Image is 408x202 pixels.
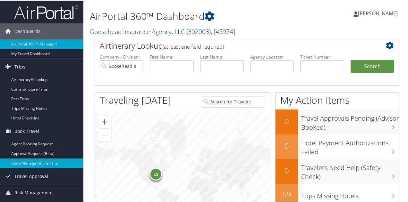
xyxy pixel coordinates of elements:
h2: 0 [276,115,298,126]
span: Risk Management [14,184,53,200]
a: [PERSON_NAME] [353,3,404,22]
label: Agency Locator: [250,53,294,60]
a: 0Hotel Payment Authorizations Failed [276,134,399,158]
h3: Hotel Payment Authorizations Failed [301,135,399,156]
h3: Travelers Need Help (Safety Check) [301,159,399,181]
input: Search for Traveler [202,95,265,107]
span: , [ 45974 ] [211,27,235,35]
div: 15 [149,167,162,180]
label: First Name: [150,53,193,60]
a: 0Travelers Need Help (Safety Check) [276,158,399,183]
h2: Airtinerary Lookup [100,40,369,51]
h1: My Action Items [276,93,399,106]
h1: Traveling [DATE] [100,93,171,106]
span: Book Travel [14,123,39,139]
h3: Trips Missing Hotels [301,188,399,200]
button: Zoom in [98,115,111,128]
button: Zoom out [98,128,111,141]
span: ( 302003 ) [186,27,211,35]
label: Ticket Number: [300,53,344,60]
span: (at least one field required) [163,43,224,50]
h2: 59 [276,188,298,199]
span: Dashboards [14,23,40,39]
button: Search [351,60,394,72]
img: airportal-logo.png [14,4,78,19]
label: Last Name: [200,53,244,60]
a: Goosehead Insurance Agency, LLC [90,27,235,35]
span: Trips [14,58,25,74]
a: 0Travel Approvals Pending (Advisor Booked) [276,109,399,133]
h3: Travel Approvals Pending (Advisor Booked) [301,110,399,131]
label: Company - Division: [100,53,143,60]
span: [PERSON_NAME] [358,9,398,16]
h1: AirPortal 360™ Dashboard [90,9,299,22]
span: Travel Approval [14,168,48,184]
h2: 0 [276,140,298,151]
h2: 0 [276,165,298,175]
